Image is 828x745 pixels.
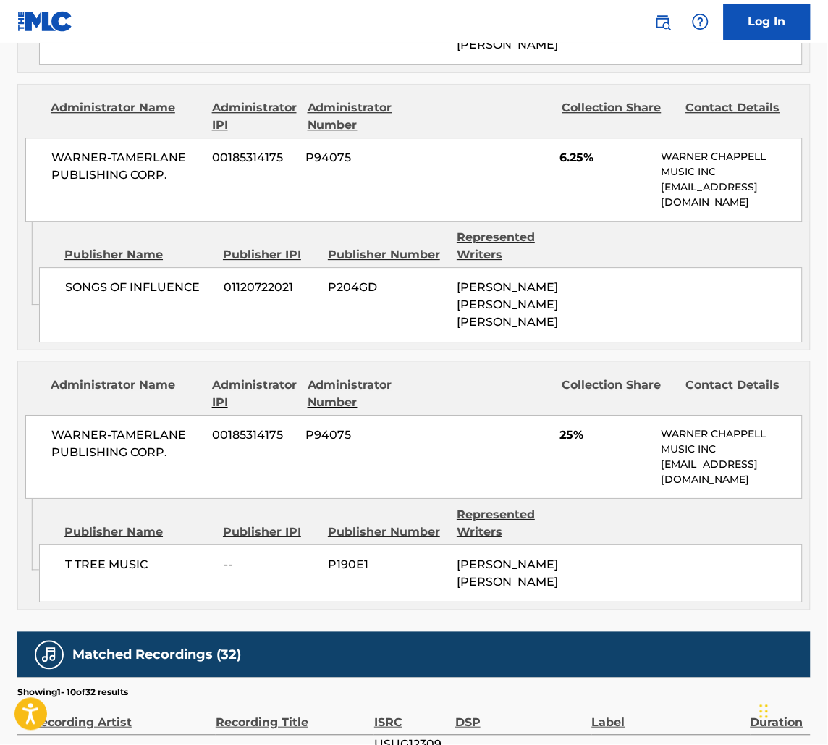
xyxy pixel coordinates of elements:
div: Administrator IPI [212,99,297,134]
span: -- [224,556,318,573]
div: DSP [455,699,585,731]
div: Contact Details [686,376,799,411]
img: Matched Recordings [41,647,58,664]
p: WARNER CHAPPELL MUSIC INC [661,426,802,457]
div: Administrator Name [51,376,201,411]
div: Publisher IPI [223,246,317,264]
span: P190E1 [329,556,447,573]
span: WARNER-TAMERLANE PUBLISHING CORP. [51,149,201,184]
iframe: Chat Widget [756,675,828,745]
div: Publisher Name [64,246,212,264]
span: [PERSON_NAME] [PERSON_NAME] [457,557,558,589]
div: Represented Writers [457,506,575,541]
div: Contact Details [686,99,799,134]
span: 00185314175 [212,149,295,167]
span: [PERSON_NAME] [PERSON_NAME] [PERSON_NAME] [457,280,558,329]
span: P204GD [329,279,447,296]
div: Recording Artist [32,699,208,731]
div: Administrator Number [308,99,421,134]
img: search [654,13,672,30]
span: P94075 [305,149,418,167]
div: Label [592,699,743,731]
p: WARNER CHAPPELL MUSIC INC [661,149,802,180]
span: 01120722021 [224,279,318,296]
div: Publisher Number [328,246,446,264]
img: help [692,13,709,30]
a: Public Search [649,7,677,36]
div: ISRC [374,699,448,731]
span: 25% [560,426,650,444]
div: Administrator IPI [212,376,297,411]
img: MLC Logo [17,11,73,32]
h5: Matched Recordings (32) [72,647,241,663]
div: Collection Share [562,376,675,411]
span: T TREE MUSIC [65,556,213,573]
div: Collection Share [562,99,675,134]
div: Help [686,7,715,36]
span: P94075 [305,426,418,444]
div: Recording Title [216,699,367,731]
p: [EMAIL_ADDRESS][DOMAIN_NAME] [661,457,802,487]
div: Drag [760,690,769,733]
div: Publisher Name [64,523,212,541]
div: Administrator Number [308,376,421,411]
div: Publisher Number [328,523,446,541]
a: Log In [724,4,811,40]
div: Publisher IPI [223,523,317,541]
div: Represented Writers [457,229,575,264]
p: Showing 1 - 10 of 32 results [17,686,128,699]
span: SONGS OF INFLUENCE [65,279,213,296]
div: Duration [751,699,803,731]
span: 00185314175 [212,426,295,444]
p: [EMAIL_ADDRESS][DOMAIN_NAME] [661,180,802,210]
span: WARNER-TAMERLANE PUBLISHING CORP. [51,426,201,461]
span: 6.25% [560,149,650,167]
div: Administrator Name [51,99,201,134]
